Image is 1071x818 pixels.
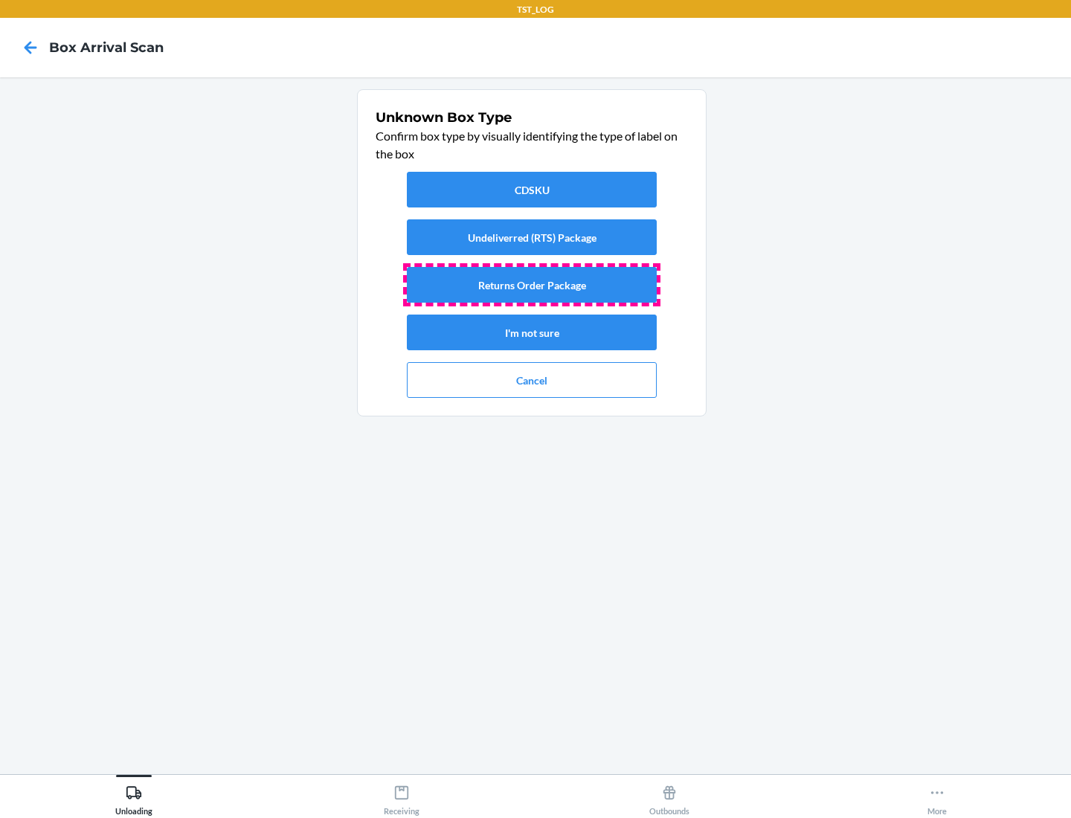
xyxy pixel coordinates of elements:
[407,267,657,303] button: Returns Order Package
[407,219,657,255] button: Undeliverred (RTS) Package
[803,775,1071,816] button: More
[927,779,947,816] div: More
[407,172,657,207] button: CDSKU
[268,775,535,816] button: Receiving
[49,38,164,57] h4: Box Arrival Scan
[376,127,688,163] p: Confirm box type by visually identifying the type of label on the box
[517,3,554,16] p: TST_LOG
[384,779,419,816] div: Receiving
[407,362,657,398] button: Cancel
[535,775,803,816] button: Outbounds
[376,108,688,127] h1: Unknown Box Type
[649,779,689,816] div: Outbounds
[407,315,657,350] button: I'm not sure
[115,779,152,816] div: Unloading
